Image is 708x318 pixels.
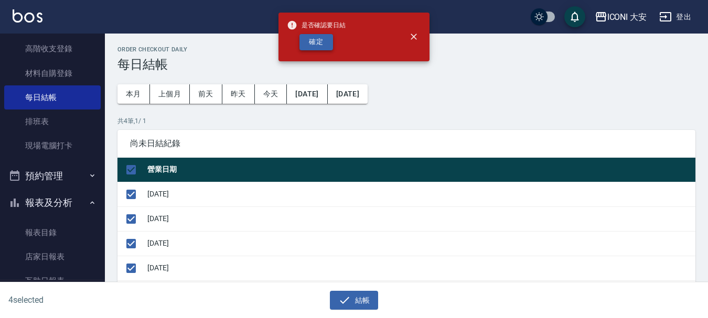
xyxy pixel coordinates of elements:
[255,84,287,104] button: 今天
[287,84,327,104] button: [DATE]
[4,162,101,190] button: 預約管理
[145,182,695,206] td: [DATE]
[222,84,255,104] button: 昨天
[4,37,101,61] a: 高階收支登錄
[117,84,150,104] button: 本月
[4,189,101,216] button: 報表及分析
[4,221,101,245] a: 報表目錄
[564,6,585,27] button: save
[607,10,647,24] div: ICONI 大安
[299,34,333,50] button: 確定
[117,116,695,126] p: 共 4 筆, 1 / 1
[537,281,562,309] div: 50
[130,138,683,149] span: 尚未日結紀錄
[328,84,368,104] button: [DATE]
[4,61,101,85] a: 材料自購登錄
[4,134,101,158] a: 現場電腦打卡
[145,158,695,182] th: 營業日期
[4,269,101,293] a: 互助日報表
[13,9,42,23] img: Logo
[287,20,346,30] span: 是否確認要日結
[190,84,222,104] button: 前天
[8,293,175,306] h6: 4 selected
[117,46,695,53] h2: Order checkout daily
[150,84,190,104] button: 上個月
[145,256,695,280] td: [DATE]
[145,231,695,256] td: [DATE]
[4,85,101,109] a: 每日結帳
[330,291,379,310] button: 結帳
[4,109,101,134] a: 排班表
[145,206,695,231] td: [DATE]
[117,57,695,72] h3: 每日結帳
[402,25,425,48] button: close
[4,245,101,269] a: 店家日報表
[655,7,695,27] button: 登出
[591,6,651,28] button: ICONI 大安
